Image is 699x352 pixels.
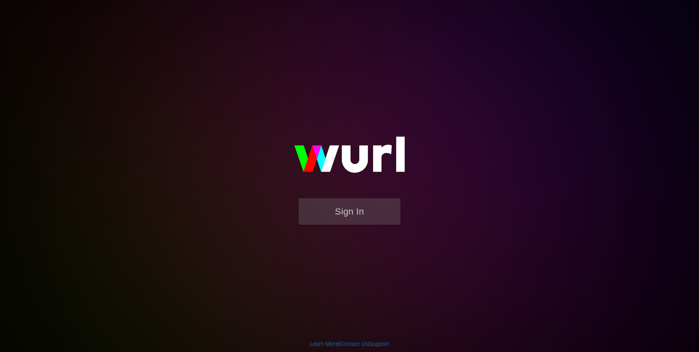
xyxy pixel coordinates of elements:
a: Learn More [310,341,338,347]
div: | | [310,340,389,348]
a: Support [369,341,389,347]
img: wurl-logo-on-black-223613ac3d8ba8fe6dc639794a292ebdb59501304c7dfd60c99c58986ef67473.svg [268,119,431,198]
a: Contact Us [340,341,368,347]
button: Sign In [299,198,400,225]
